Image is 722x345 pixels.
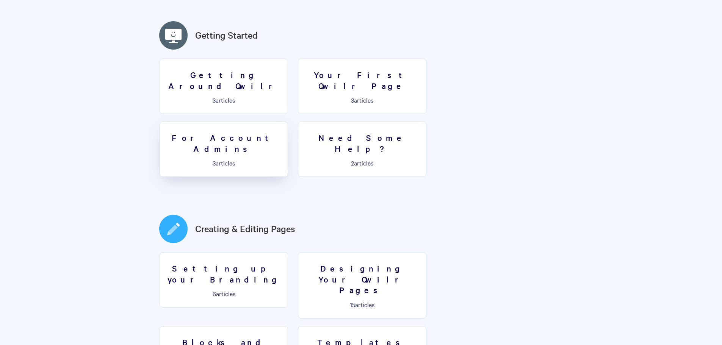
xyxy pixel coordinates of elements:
span: 15 [350,300,355,309]
span: 6 [213,289,216,298]
a: Need Some Help? 2articles [298,122,426,177]
a: Getting Started [195,28,258,42]
p: articles [164,159,283,166]
a: Designing Your Qwilr Pages 15articles [298,252,426,318]
h3: Your First Qwilr Page [303,69,421,91]
p: articles [303,301,421,308]
span: 3 [213,159,216,167]
a: Setting up your Branding 6articles [160,252,288,308]
h3: Setting up your Branding [164,263,283,284]
a: Your First Qwilr Page 3articles [298,59,426,114]
p: articles [303,97,421,103]
h3: Need Some Help? [303,132,421,154]
a: For Account Admins 3articles [160,122,288,177]
p: articles [303,159,421,166]
span: 3 [351,96,354,104]
span: 3 [213,96,216,104]
h3: Getting Around Qwilr [164,69,283,91]
span: 2 [351,159,354,167]
p: articles [164,97,283,103]
a: Getting Around Qwilr 3articles [160,59,288,114]
h3: Designing Your Qwilr Pages [303,263,421,295]
p: articles [164,290,283,297]
h3: For Account Admins [164,132,283,154]
a: Creating & Editing Pages [195,222,295,236]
